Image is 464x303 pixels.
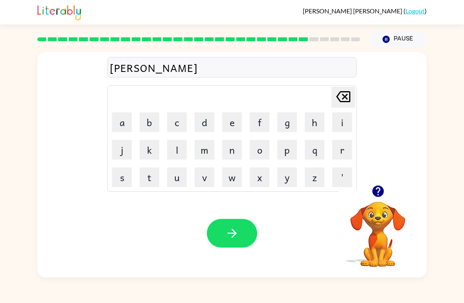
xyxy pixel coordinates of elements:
button: s [112,167,132,187]
video: Your browser must support playing .mp4 files to use Literably. Please try using another browser. [339,189,417,268]
button: l [167,140,187,160]
button: p [277,140,297,160]
button: w [222,167,242,187]
button: m [195,140,214,160]
button: x [250,167,269,187]
button: k [140,140,159,160]
button: Pause [370,30,427,48]
button: t [140,167,159,187]
button: j [112,140,132,160]
button: c [167,112,187,132]
button: n [222,140,242,160]
button: u [167,167,187,187]
button: o [250,140,269,160]
button: d [195,112,214,132]
button: z [305,167,324,187]
button: h [305,112,324,132]
div: [PERSON_NAME] [110,59,354,76]
button: y [277,167,297,187]
button: ' [332,167,352,187]
button: b [140,112,159,132]
button: f [250,112,269,132]
button: i [332,112,352,132]
button: v [195,167,214,187]
img: Literably [37,3,81,20]
a: Logout [405,7,425,15]
span: [PERSON_NAME] [PERSON_NAME] [303,7,403,15]
button: r [332,140,352,160]
div: ( ) [303,7,427,15]
button: a [112,112,132,132]
button: q [305,140,324,160]
button: g [277,112,297,132]
button: e [222,112,242,132]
